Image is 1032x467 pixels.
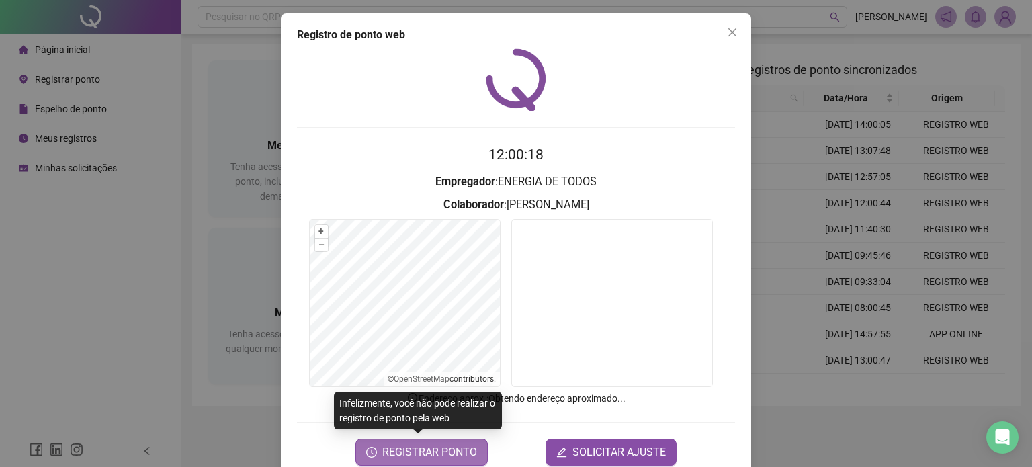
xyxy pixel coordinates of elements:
time: 12:00:18 [488,146,544,163]
button: editSOLICITAR AJUSTE [546,439,677,466]
a: OpenStreetMap [394,374,449,384]
h3: : [PERSON_NAME] [297,196,735,214]
div: Infelizmente, você não pode realizar o registro de ponto pela web [334,392,502,429]
li: © contributors. [388,374,496,384]
div: Open Intercom Messenger [986,421,1019,454]
button: Close [722,22,743,43]
button: – [315,239,328,251]
span: close [727,27,738,38]
span: SOLICITAR AJUSTE [572,444,666,460]
img: QRPoint [486,48,546,111]
strong: Empregador [435,175,495,188]
strong: Colaborador [443,198,504,211]
span: edit [556,447,567,458]
div: Registro de ponto web [297,27,735,43]
h3: : ENERGIA DE TODOS [297,173,735,191]
button: + [315,225,328,238]
p: Endereço aprox. : Obtendo endereço aproximado... [297,391,735,406]
span: clock-circle [366,447,377,458]
span: REGISTRAR PONTO [382,444,477,460]
button: REGISTRAR PONTO [355,439,488,466]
